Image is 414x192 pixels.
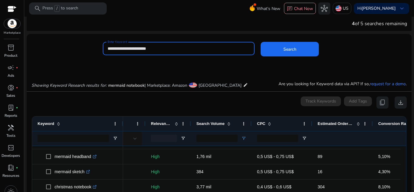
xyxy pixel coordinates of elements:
[7,84,15,91] span: donut_small
[6,133,15,138] p: Tools
[378,184,390,189] span: 8,10%
[16,167,18,169] span: fiber_manual_record
[4,53,17,58] p: Product
[279,81,407,87] p: Are you looking for Keyword data via API? If so, .
[287,6,293,12] span: chat
[257,184,292,189] span: 0,4 US$ - 0,6 US$
[294,6,313,12] p: Chat Now
[370,81,406,87] a: request for a demo
[257,154,294,159] span: 0,5 US$ - 0,75 US$
[318,184,325,189] span: 304
[2,153,20,158] p: Developers
[284,3,316,14] button: chatChat Now
[257,3,280,14] span: What's New
[16,66,18,69] span: fiber_manual_record
[6,93,15,98] p: Sales
[343,3,349,14] p: US
[318,169,322,174] span: 16
[145,83,187,88] span: | Marketplace: Amazon
[378,169,390,174] span: 4,30%
[283,46,296,52] span: Search
[55,166,90,178] p: mermaid sketch
[321,5,328,12] span: hub
[196,135,238,142] input: Search Volume Filter Input
[261,42,319,56] button: Search
[151,150,185,163] p: High
[302,136,307,141] button: Open Filter Menu
[4,19,20,28] img: amazon.svg
[108,40,127,44] mat-label: Enter Keyword
[108,83,145,88] span: mermaid notebook
[55,150,97,163] p: mermaid headband
[32,83,107,88] i: Showing Keyword Research results for:
[5,113,17,118] p: Reports
[378,154,390,159] span: 5,10%
[352,20,355,27] span: 4
[38,121,54,126] span: Keyword
[336,5,342,12] img: us.svg
[357,6,396,11] p: Hi
[7,64,15,71] span: campaign
[8,73,14,78] p: Ads
[196,121,225,126] span: Search Volume
[395,96,407,109] button: download
[397,99,404,106] span: download
[7,164,15,171] span: book_4
[352,20,407,27] div: of 5 searches remaining
[362,5,396,11] b: [PERSON_NAME]
[257,121,265,126] span: CPC
[196,184,211,189] span: 3,77 mil
[257,169,294,174] span: 0,5 US$ - 0,75 US$
[151,121,172,126] span: Relevance Score
[196,154,211,159] span: 1,76 mil
[54,5,60,12] span: /
[199,83,242,88] span: [GEOGRAPHIC_DATA]
[243,81,248,89] mat-icon: edit
[196,169,203,174] span: 384
[257,135,298,142] input: CPC Filter Input
[113,136,118,141] button: Open Filter Menu
[16,106,18,109] span: fiber_manual_record
[378,121,409,126] span: Conversion Rate
[7,124,15,131] span: handyman
[7,44,15,51] span: inventory_2
[42,5,78,12] p: Press to search
[318,154,322,159] span: 89
[16,86,18,89] span: fiber_manual_record
[2,173,19,178] p: Resources
[7,104,15,111] span: lab_profile
[181,136,185,141] button: Open Filter Menu
[34,5,41,12] span: search
[398,5,406,12] span: keyboard_arrow_down
[151,166,185,178] p: High
[7,144,15,151] span: code_blocks
[318,121,354,126] span: Estimated Orders/Month
[318,2,330,15] button: hub
[38,135,109,142] input: Keyword Filter Input
[241,136,246,141] button: Open Filter Menu
[4,31,21,35] p: Marketplace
